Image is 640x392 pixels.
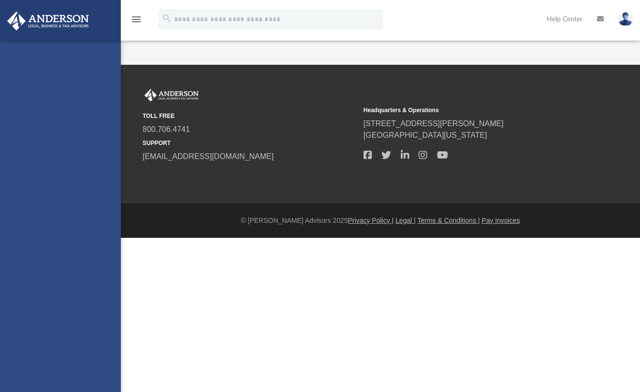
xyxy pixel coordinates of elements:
small: Headquarters & Operations [364,106,578,115]
div: © [PERSON_NAME] Advisors 2025 [121,216,640,226]
a: [STREET_ADDRESS][PERSON_NAME] [364,119,504,128]
i: search [161,13,172,24]
a: Legal | [395,217,416,224]
a: Privacy Policy | [348,217,394,224]
a: menu [131,18,142,25]
i: menu [131,14,142,25]
img: User Pic [618,12,633,26]
a: [EMAIL_ADDRESS][DOMAIN_NAME] [143,152,274,160]
img: Anderson Advisors Platinum Portal [143,89,201,102]
a: [GEOGRAPHIC_DATA][US_STATE] [364,131,487,139]
a: Pay Invoices [481,217,520,224]
small: SUPPORT [143,139,357,147]
img: Anderson Advisors Platinum Portal [4,12,92,30]
a: 800.706.4741 [143,125,190,133]
small: TOLL FREE [143,112,357,120]
a: Terms & Conditions | [418,217,480,224]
